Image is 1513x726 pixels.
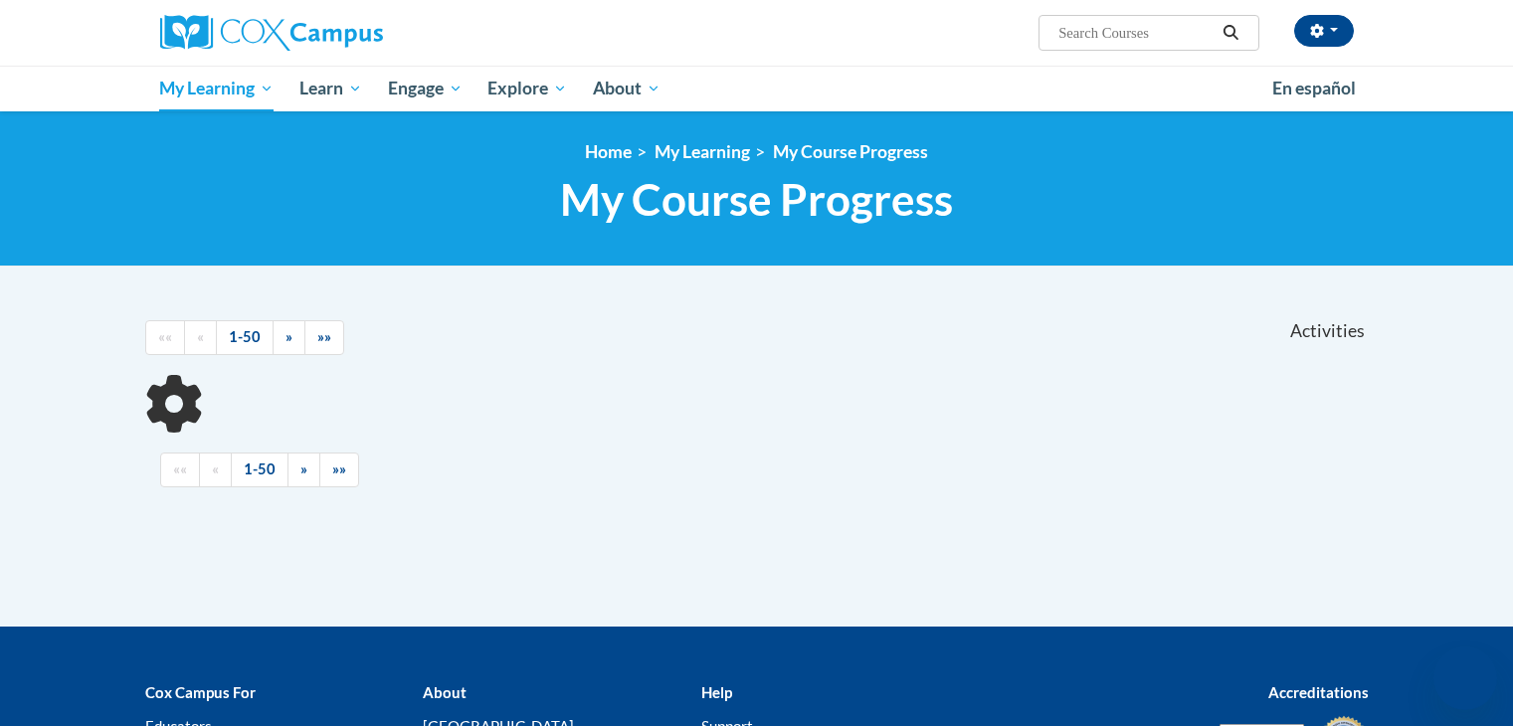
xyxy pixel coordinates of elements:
span: » [285,328,292,345]
span: «« [173,460,187,477]
span: Engage [388,77,463,100]
button: Account Settings [1294,15,1354,47]
a: About [580,66,673,111]
a: Previous [184,320,217,355]
span: About [593,77,661,100]
iframe: Button to launch messaging window [1433,646,1497,710]
button: Search [1216,21,1245,45]
img: Cox Campus [160,15,383,51]
span: « [197,328,204,345]
div: Main menu [130,66,1384,111]
a: Next [273,320,305,355]
b: About [423,683,467,701]
span: En español [1272,78,1356,98]
a: Home [585,141,632,162]
input: Search Courses [1056,21,1216,45]
b: Help [701,683,732,701]
a: 1-50 [231,453,288,487]
a: Next [287,453,320,487]
span: »» [317,328,331,345]
a: End [319,453,359,487]
span: » [300,460,307,477]
span: Explore [487,77,567,100]
a: My Learning [147,66,287,111]
span: Activities [1290,320,1365,342]
span: »» [332,460,346,477]
span: My Course Progress [560,173,953,226]
a: En español [1259,68,1369,109]
b: Cox Campus For [145,683,256,701]
a: Explore [474,66,580,111]
a: My Learning [655,141,750,162]
a: Cox Campus [160,15,538,51]
a: 1-50 [216,320,274,355]
a: Begining [160,453,200,487]
a: My Course Progress [773,141,928,162]
b: Accreditations [1268,683,1369,701]
a: Previous [199,453,232,487]
span: «« [158,328,172,345]
a: Engage [375,66,475,111]
span: « [212,460,219,477]
span: My Learning [159,77,274,100]
a: Learn [286,66,375,111]
a: End [304,320,344,355]
span: Learn [299,77,362,100]
a: Begining [145,320,185,355]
